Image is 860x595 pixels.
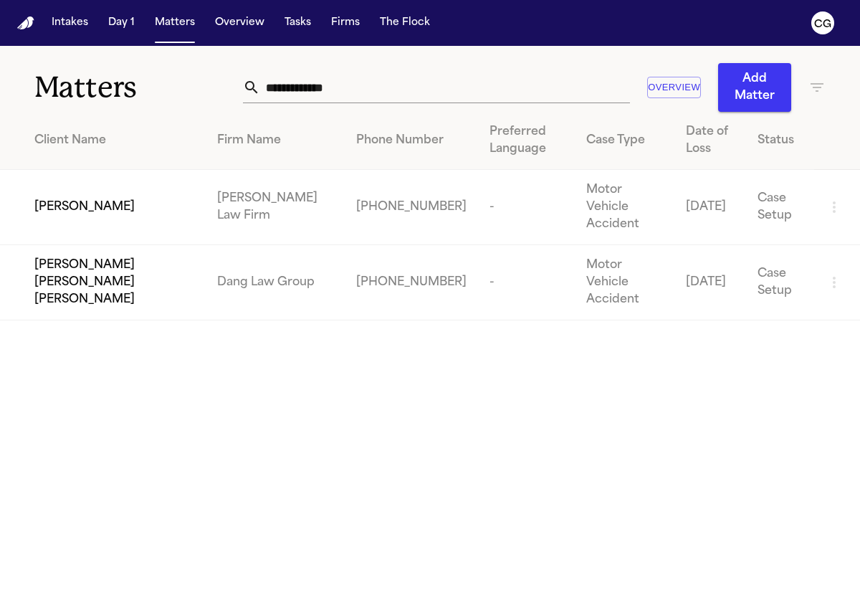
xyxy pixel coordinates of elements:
button: The Flock [374,10,436,36]
text: CG [814,19,831,29]
td: Case Setup [746,170,814,245]
span: [PERSON_NAME] [34,199,135,216]
td: [DATE] [674,245,746,320]
td: Case Setup [746,245,814,320]
img: Finch Logo [17,16,34,30]
td: [PERSON_NAME] Law Firm [206,170,345,245]
button: Intakes [46,10,94,36]
a: Home [17,16,34,30]
td: [DATE] [674,170,746,245]
h1: Matters [34,70,243,105]
td: [PHONE_NUMBER] [345,245,478,320]
button: Day 1 [102,10,140,36]
button: Firms [325,10,365,36]
div: Preferred Language [489,123,563,158]
td: - [478,170,575,245]
button: Overview [647,77,700,99]
button: Add Matter [718,63,791,112]
div: Status [758,132,803,149]
td: [PHONE_NUMBER] [345,170,478,245]
button: Overview [209,10,270,36]
div: Firm Name [217,132,333,149]
button: Matters [149,10,201,36]
div: Date of Loss [686,123,735,158]
td: Dang Law Group [206,245,345,320]
div: Case Type [586,132,664,149]
div: Phone Number [356,132,467,149]
td: Motor Vehicle Accident [575,170,675,245]
span: [PERSON_NAME] [PERSON_NAME] [PERSON_NAME] [34,257,194,308]
td: Motor Vehicle Accident [575,245,675,320]
button: Tasks [279,10,317,36]
div: Client Name [34,132,194,149]
td: - [478,245,575,320]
